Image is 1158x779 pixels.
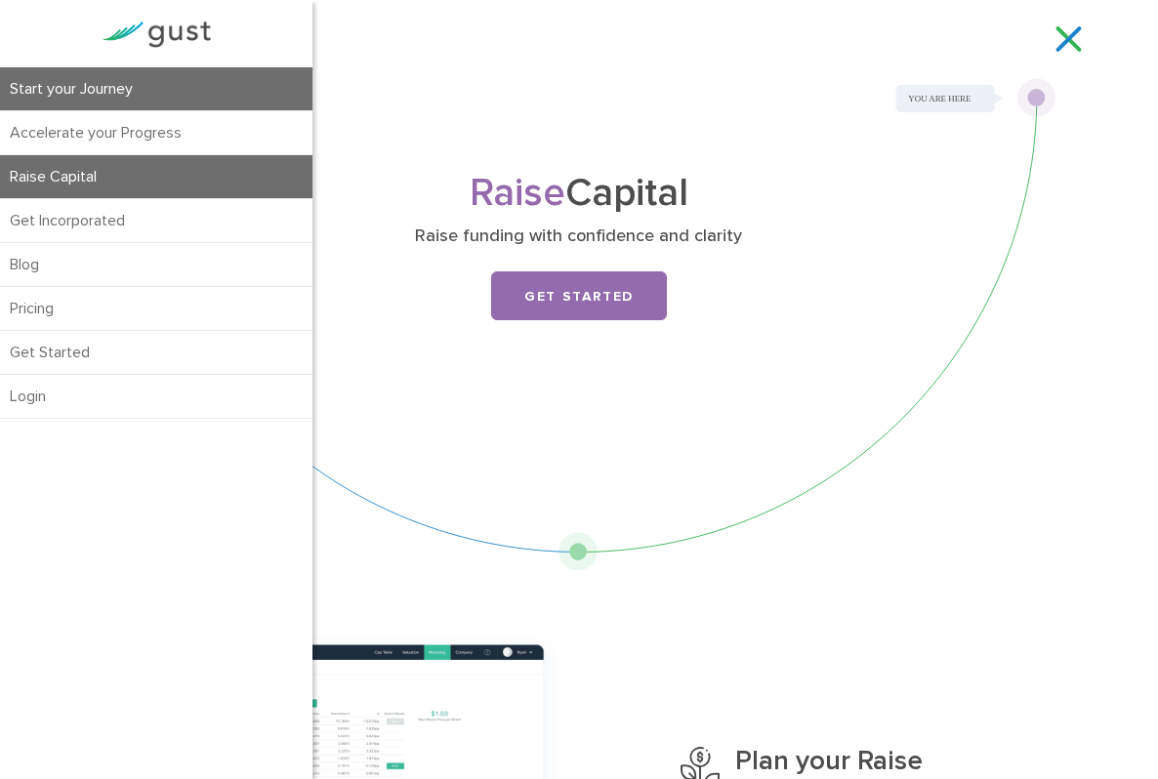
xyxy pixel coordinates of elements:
[225,176,933,211] h1: Capital
[102,21,211,48] img: Gust Logo
[225,225,933,248] p: Raise funding with confidence and clarity
[470,170,565,216] span: Raise
[491,271,667,320] a: Get Started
